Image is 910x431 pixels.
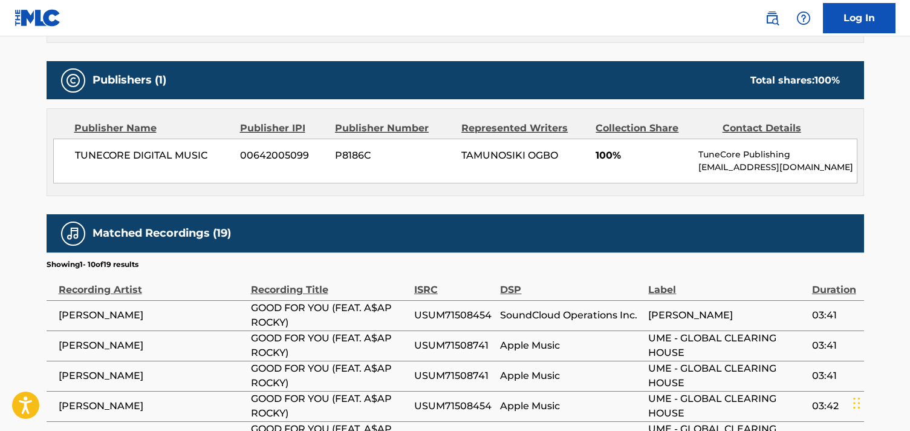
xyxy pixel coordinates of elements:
[75,148,232,163] span: TUNECORE DIGITAL MUSIC
[414,369,495,383] span: USUM71508741
[59,369,245,383] span: [PERSON_NAME]
[414,270,495,297] div: ISRC
[74,121,231,136] div: Publisher Name
[812,399,858,413] span: 03:42
[698,161,856,174] p: [EMAIL_ADDRESS][DOMAIN_NAME]
[500,338,642,353] span: Apple Music
[461,121,587,136] div: Represented Writers
[500,399,642,413] span: Apple Music
[335,148,452,163] span: P8186C
[648,392,805,421] span: UME - GLOBAL CLEARING HOUSE
[796,11,811,25] img: help
[414,308,495,323] span: USUM71508454
[596,121,713,136] div: Collection Share
[414,338,495,353] span: USUM71508741
[93,226,231,240] h5: Matched Recordings (19)
[723,121,840,136] div: Contact Details
[500,369,642,383] span: Apple Music
[414,399,495,413] span: USUM71508454
[853,385,860,421] div: Drag
[648,331,805,360] span: UME - GLOBAL CLEARING HOUSE
[814,74,840,86] span: 100 %
[500,270,642,297] div: DSP
[59,338,245,353] span: [PERSON_NAME]
[698,148,856,161] p: TuneCore Publishing
[812,338,858,353] span: 03:41
[823,3,895,33] a: Log In
[240,121,326,136] div: Publisher IPI
[461,150,558,161] span: TAMUNOSIKI OGBO
[648,308,805,323] span: [PERSON_NAME]
[335,121,452,136] div: Publisher Number
[760,6,784,30] a: Public Search
[750,73,840,88] div: Total shares:
[66,226,80,241] img: Matched Recordings
[251,331,408,360] span: GOOD FOR YOU (FEAT. A$AP ROCKY)
[59,270,245,297] div: Recording Artist
[251,270,408,297] div: Recording Title
[59,399,245,413] span: [PERSON_NAME]
[648,270,805,297] div: Label
[240,148,326,163] span: 00642005099
[500,308,642,323] span: SoundCloud Operations Inc.
[765,11,779,25] img: search
[59,308,245,323] span: [PERSON_NAME]
[251,392,408,421] span: GOOD FOR YOU (FEAT. A$AP ROCKY)
[812,270,858,297] div: Duration
[251,301,408,330] span: GOOD FOR YOU (FEAT. A$AP ROCKY)
[251,361,408,390] span: GOOD FOR YOU (FEAT. A$AP ROCKY)
[15,9,61,27] img: MLC Logo
[93,73,166,87] h5: Publishers (1)
[812,308,858,323] span: 03:41
[850,373,910,431] iframe: Chat Widget
[791,6,816,30] div: Help
[648,361,805,390] span: UME - GLOBAL CLEARING HOUSE
[812,369,858,383] span: 03:41
[47,259,138,270] p: Showing 1 - 10 of 19 results
[66,73,80,88] img: Publishers
[596,148,689,163] span: 100%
